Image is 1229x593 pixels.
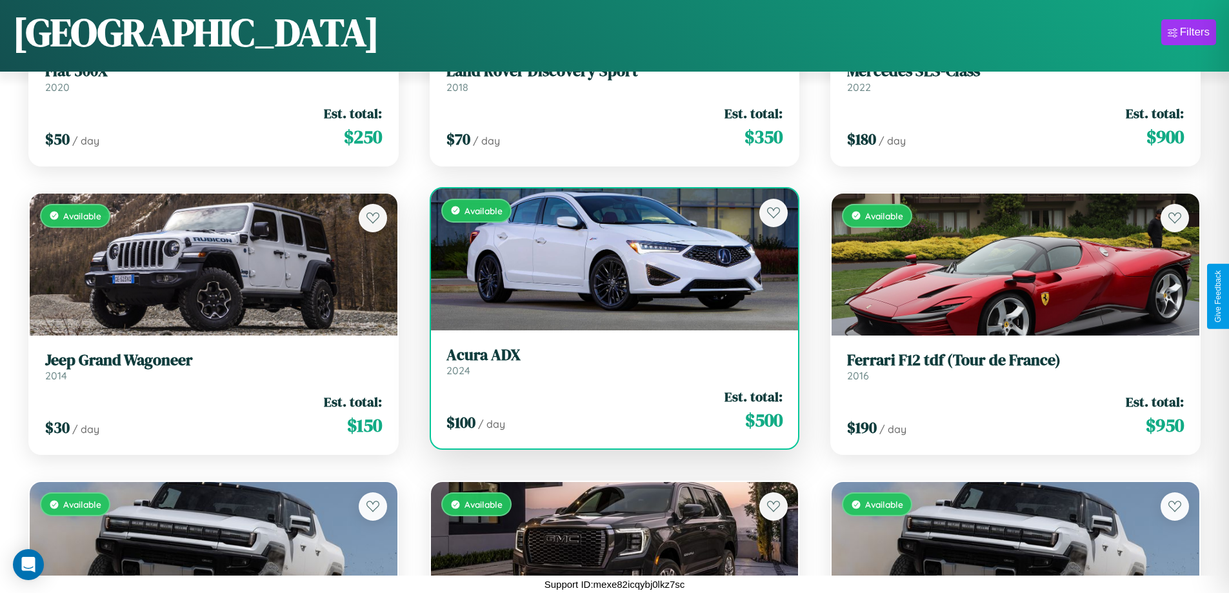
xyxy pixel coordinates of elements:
h3: Acura ADX [446,346,783,365]
a: Fiat 500X2020 [45,62,382,94]
a: Acura ADX2024 [446,346,783,377]
span: $ 950 [1146,412,1184,438]
a: Mercedes SLS-Class2022 [847,62,1184,94]
div: Filters [1180,26,1210,39]
span: Available [465,499,503,510]
a: Jeep Grand Wagoneer2014 [45,351,382,383]
span: Available [63,210,101,221]
span: / day [72,423,99,436]
span: $ 100 [446,412,475,433]
span: Available [465,205,503,216]
h3: Jeep Grand Wagoneer [45,351,382,370]
span: $ 350 [744,124,783,150]
span: / day [879,423,906,436]
span: / day [879,134,906,147]
span: Available [865,210,903,221]
div: Give Feedback [1214,270,1223,323]
span: 2018 [446,81,468,94]
span: $ 70 [446,128,470,150]
h3: Ferrari F12 tdf (Tour de France) [847,351,1184,370]
span: Est. total: [724,104,783,123]
a: Ferrari F12 tdf (Tour de France)2016 [847,351,1184,383]
h3: Land Rover Discovery Sport [446,62,783,81]
span: / day [72,134,99,147]
h3: Fiat 500X [45,62,382,81]
span: Available [865,499,903,510]
div: Open Intercom Messenger [13,549,44,580]
span: / day [473,134,500,147]
span: / day [478,417,505,430]
span: $ 190 [847,417,877,438]
span: $ 30 [45,417,70,438]
span: Available [63,499,101,510]
span: Est. total: [1126,392,1184,411]
span: 2020 [45,81,70,94]
span: Est. total: [324,392,382,411]
button: Filters [1161,19,1216,45]
span: 2016 [847,369,869,382]
h3: Mercedes SLS-Class [847,62,1184,81]
span: 2022 [847,81,871,94]
span: $ 250 [344,124,382,150]
span: Est. total: [324,104,382,123]
span: 2024 [446,364,470,377]
span: $ 50 [45,128,70,150]
span: Est. total: [724,387,783,406]
span: $ 180 [847,128,876,150]
span: Est. total: [1126,104,1184,123]
span: 2014 [45,369,67,382]
span: $ 150 [347,412,382,438]
span: $ 500 [745,407,783,433]
span: $ 900 [1146,124,1184,150]
h1: [GEOGRAPHIC_DATA] [13,6,379,59]
p: Support ID: mexe82icqybj0lkz7sc [545,576,685,593]
a: Land Rover Discovery Sport2018 [446,62,783,94]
